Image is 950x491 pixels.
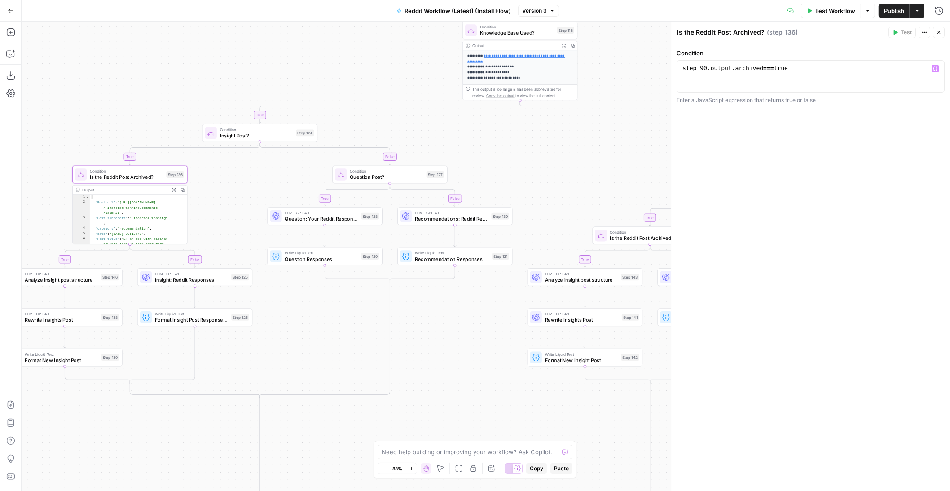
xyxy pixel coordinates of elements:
[415,210,488,216] span: LLM · GPT-4.1
[137,308,253,326] div: Write Liquid TextFormat Insight Post Response + RewriteStep 126
[650,245,716,268] g: Edge from step_140 to step_105
[584,245,650,268] g: Edge from step_140 to step_143
[649,203,780,226] g: Edge from step_83 to step_140
[879,4,910,18] button: Publish
[260,142,391,165] g: Edge from step_124 to step_127
[155,271,229,277] span: LLM · GPT-4.1
[545,351,618,357] span: Write Liquid Text
[415,250,489,256] span: Write Liquid Text
[397,248,513,265] div: Write Liquid TextRecommendation ResponsesStep 131
[454,226,456,247] g: Edge from step_130 to step_131
[64,327,66,348] g: Edge from step_138 to step_139
[397,207,513,225] div: LLM · GPT-4.1Recommendations: Reddit ResponsesStep 130
[520,100,781,123] g: Edge from step_118 to step_83
[622,314,639,321] div: Step 141
[25,351,98,357] span: Write Liquid Text
[332,166,448,184] div: ConditionQuestion Post?Step 127
[231,274,249,281] div: Step 125
[584,327,586,348] g: Edge from step_141 to step_142
[593,226,708,244] div: ConditionIs the Reddit Post Archived?Step 140
[528,308,643,326] div: LLM · GPT-4.1Rewrite Insights PostStep 141
[129,142,260,165] g: Edge from step_124 to step_136
[259,100,520,123] g: Edge from step_118 to step_124
[480,29,554,37] span: Knowledge Base Used?
[492,253,509,260] div: Step 131
[392,465,402,472] span: 83%
[486,93,515,97] span: Copy the output
[73,200,90,216] div: 2
[90,173,163,181] span: Is the Reddit Post Archived?
[325,265,390,283] g: Edge from step_129 to step_127-conditional-end
[530,464,543,473] span: Copy
[610,234,683,242] span: Is the Reddit Post Archived?
[130,327,195,384] g: Edge from step_126 to step_136-conditional-end
[350,168,423,174] span: Condition
[491,213,509,220] div: Step 130
[528,268,643,286] div: LLM · GPT-4.1Analyze insight post structureStep 143
[815,6,855,15] span: Test Workflow
[677,96,945,104] div: Enter a JavaScript expression that returns true or false
[85,195,89,200] span: Toggle code folding, rows 1 through 12
[285,210,358,216] span: LLM · GPT-4.1
[194,286,196,308] g: Edge from step_125 to step_126
[427,171,444,178] div: Step 127
[65,367,130,384] g: Edge from step_139 to step_136-conditional-end
[324,226,326,247] g: Edge from step_128 to step_129
[621,354,639,361] div: Step 142
[415,215,488,223] span: Recommendations: Reddit Responses
[267,248,383,265] div: Write Liquid TextQuestion ResponsesStep 129
[361,213,379,220] div: Step 128
[64,286,66,308] g: Edge from step_146 to step_138
[677,49,945,58] label: Condition
[767,28,798,37] span: ( step_136 )
[557,27,574,34] div: Step 118
[522,7,547,15] span: Version 3
[155,311,229,317] span: Write Liquid Text
[390,184,456,207] g: Edge from step_127 to step_130
[610,229,683,235] span: Condition
[518,5,559,17] button: Version 3
[25,311,98,317] span: LLM · GPT-4.1
[25,316,98,324] span: Rewrite Insights Post
[73,216,90,226] div: 3
[391,4,516,18] button: Reddit Workflow (Latest) (Install Flow)
[390,265,455,283] g: Edge from step_131 to step_127-conditional-end
[285,215,358,223] span: Question: Your Reddit Responses
[554,464,569,473] span: Paste
[90,168,163,174] span: Condition
[231,314,249,321] div: Step 126
[101,274,119,281] div: Step 146
[285,250,358,256] span: Write Liquid Text
[260,280,390,398] g: Edge from step_127-conditional-end to step_124-conditional-end
[130,245,196,268] g: Edge from step_136 to step_125
[545,271,618,277] span: LLM · GPT-4.1
[884,6,904,15] span: Publish
[7,268,123,286] div: LLM · GPT-4.1Analyze insight post structureStep 146
[901,28,912,36] span: Test
[155,276,229,283] span: Insight: Reddit Responses
[405,6,511,15] span: Reddit Workflow (Latest) (Install Flow)
[82,187,167,193] div: Output
[73,231,90,236] div: 5
[415,255,489,263] span: Recommendation Responses
[101,314,119,321] div: Step 138
[545,276,618,283] span: Analyze insight post structure
[528,349,643,367] div: Write Liquid TextFormat New Insight PostStep 142
[584,286,586,308] g: Edge from step_143 to step_141
[25,271,98,277] span: LLM · GPT-4.1
[324,184,390,207] g: Edge from step_127 to step_128
[202,124,318,142] div: ConditionInsight Post?Step 124
[285,255,358,263] span: Question Responses
[72,166,188,244] div: ConditionIs the Reddit Post Archived?Step 136Output{ "Post url":"[URL][DOMAIN_NAME] /FinancialPla...
[101,354,119,361] div: Step 139
[155,316,229,324] span: Format Insight Post Response + Rewrite
[166,171,184,178] div: Step 136
[888,27,916,38] button: Test
[296,129,314,136] div: Step 124
[137,268,253,286] div: LLM · GPT-4.1Insight: Reddit ResponsesStep 125
[73,195,90,200] div: 1
[545,356,618,364] span: Format New Insight Post
[220,132,293,139] span: Insight Post?
[550,463,572,474] button: Paste
[657,308,773,326] div: Write Liquid TextFormat Insight Post Response + RewriteStep 86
